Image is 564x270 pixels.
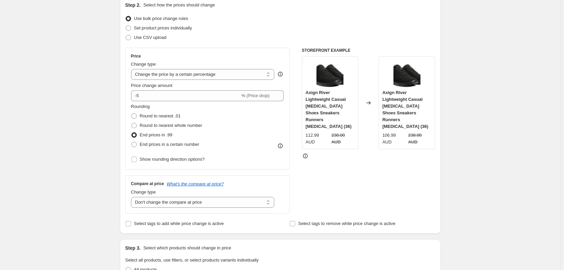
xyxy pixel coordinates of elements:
span: Select all products, use filters, or select products variants individually [125,257,259,263]
span: % (Price drop) [241,93,270,98]
span: Round to nearest whole number [140,123,202,128]
span: Use CSV upload [134,35,166,40]
img: AX00105_c612b154-86fe-4195-b873-5ceb9f6a05cd_80x.png [316,60,343,87]
span: Rounding [131,104,150,109]
span: Change type [131,189,156,195]
span: Set product prices individually [134,25,192,30]
strike: 238.00 AUD [408,132,432,145]
h3: Price [131,53,141,59]
span: Axign River Lightweight Casual [MEDICAL_DATA] Shoes Sneakers Runners [MEDICAL_DATA] (36) [382,90,428,129]
p: Select which products should change in price [143,245,231,251]
p: Select how the prices should change [143,2,215,8]
span: Use bulk price change rules [134,16,188,21]
div: help [277,71,284,77]
div: 106.99 AUD [382,132,406,145]
strike: 238.00 AUD [331,132,355,145]
h2: Step 2. [125,2,141,8]
span: Show rounding direction options? [140,157,205,162]
h6: STOREFRONT EXAMPLE [302,48,435,53]
span: Select tags to add while price change is active [134,221,224,226]
input: -15 [131,90,240,101]
span: End prices in a certain number [140,142,199,147]
h3: Compare at price [131,181,164,186]
button: What's the compare at price? [167,181,224,186]
span: Price change amount [131,83,173,88]
span: Select tags to remove while price change is active [298,221,395,226]
img: AX00105_c612b154-86fe-4195-b873-5ceb9f6a05cd_80x.png [393,60,420,87]
h2: Step 3. [125,245,141,251]
span: Axign River Lightweight Casual [MEDICAL_DATA] Shoes Sneakers Runners [MEDICAL_DATA] (36) [306,90,352,129]
div: 112.99 AUD [306,132,329,145]
span: Change type [131,62,156,67]
span: Round to nearest .01 [140,113,181,118]
span: End prices in .99 [140,132,173,137]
